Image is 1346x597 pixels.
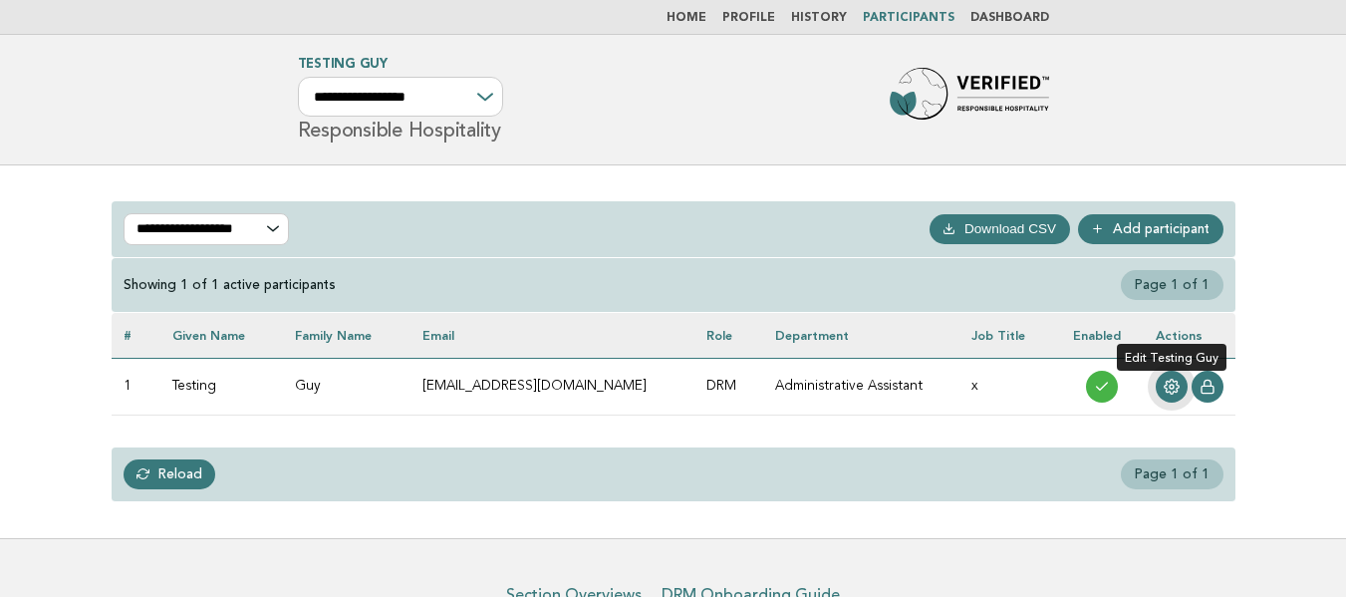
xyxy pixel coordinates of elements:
th: # [112,313,160,358]
a: Profile [722,12,775,24]
a: Dashboard [970,12,1049,24]
th: Job Title [959,313,1061,358]
a: Reload [124,459,216,489]
a: Add participant [1078,214,1223,244]
td: DRM [694,358,764,415]
td: Testing [160,358,283,415]
th: Department [763,313,959,358]
h1: Responsible Hospitality [298,59,503,141]
th: Given name [160,313,283,358]
div: Showing 1 of 1 active participants [124,276,336,294]
th: Role [694,313,764,358]
th: Enabled [1061,313,1144,358]
td: [EMAIL_ADDRESS][DOMAIN_NAME] [410,358,694,415]
td: Guy [283,358,410,415]
a: Participants [863,12,954,24]
a: History [791,12,847,24]
button: Download CSV [930,214,1070,244]
a: Home [667,12,706,24]
th: Family name [283,313,410,358]
a: Testing Guy [298,58,388,71]
img: Forbes Travel Guide [890,68,1049,132]
th: Email [410,313,694,358]
td: 1 [112,358,160,415]
td: x [959,358,1061,415]
td: Administrative Assistant [763,358,959,415]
